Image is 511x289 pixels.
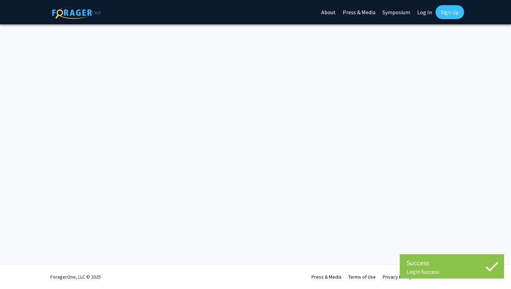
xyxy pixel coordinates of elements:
[407,268,497,275] div: Login Success
[311,274,341,280] a: Press & Media
[436,5,464,19] a: Sign Up
[50,265,101,289] div: ForagerOne, LLC © 2025
[407,258,497,268] div: Success
[52,7,101,19] img: ForagerOne Logo
[348,274,376,280] a: Terms of Use
[383,274,412,280] a: Privacy Policy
